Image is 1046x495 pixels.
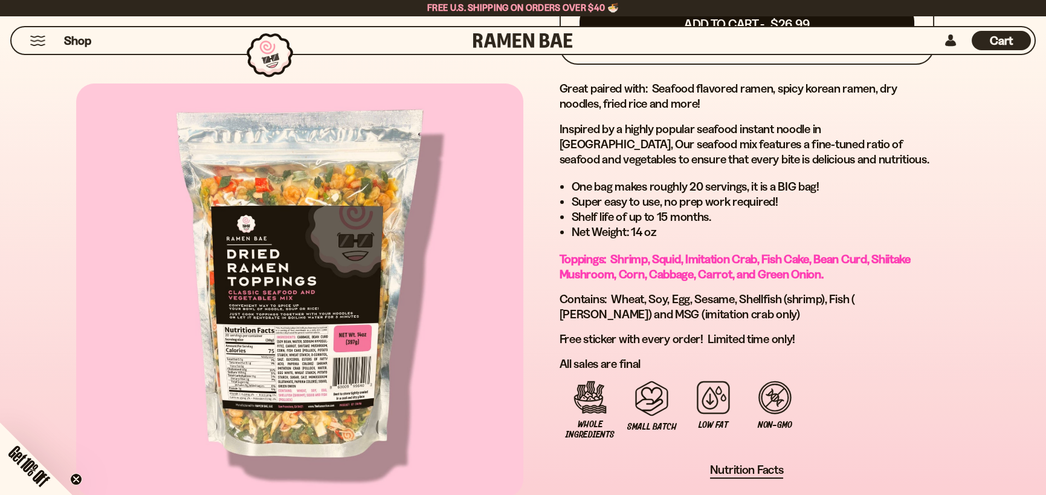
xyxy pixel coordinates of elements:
span: Contains: Wheat, Soy, Egg, Sesame, Shellfish (shrimp), Fish ( [PERSON_NAME]) and MSG (imitation c... [560,292,855,321]
span: Low Fat [699,420,728,430]
span: Get 10% Off [5,442,53,490]
span: Inspired by a highly popular seafood instant noodle in [GEOGRAPHIC_DATA], Our seafood mix feature... [560,122,929,166]
p: Free sticker with every order! Limited time only! [560,332,934,347]
span: Shop [64,33,91,49]
li: Super easy to use, no prep work required! [572,194,934,209]
span: Cart [990,33,1013,48]
span: Free U.S. Shipping on Orders over $40 🍜 [427,2,619,13]
button: Close teaser [70,473,82,485]
div: Cart [972,27,1031,54]
span: Nutrition Facts [710,462,784,477]
button: Mobile Menu Trigger [30,36,46,46]
p: All sales are final [560,356,934,372]
li: Shelf life of up to 15 months. [572,209,934,225]
h2: Great paired with: Seafood flavored ramen, spicy korean ramen, dry noodles, fried rice and more! [560,81,934,111]
span: Whole Ingredients [566,419,615,440]
span: Non-GMO [758,420,792,430]
span: Toppings: Shrimp, Squid, Imitation Crab, Fish Cake, Bean Curd, Shiitake Mushroom, Corn, Cabbage, ... [560,252,911,281]
span: Small Batch [627,422,676,432]
button: Nutrition Facts [710,462,784,479]
li: Net Weight: 14 oz [572,225,934,240]
a: Shop [64,31,91,50]
li: One bag makes roughly 20 servings, it is a BIG bag! [572,179,934,194]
